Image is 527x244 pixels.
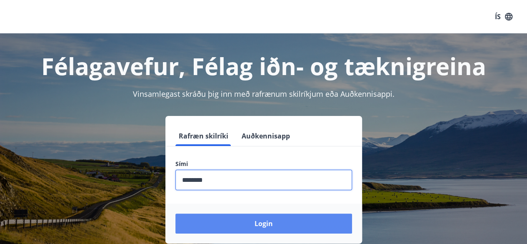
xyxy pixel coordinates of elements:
h1: Félagavefur, Félag iðn- og tæknigreina [10,50,517,82]
button: Auðkennisapp [238,126,293,146]
button: Login [175,214,352,234]
button: ÍS [490,9,517,24]
label: Sími [175,160,352,168]
span: Vinsamlegast skráðu þig inn með rafrænum skilríkjum eða Auðkennisappi. [133,89,395,99]
button: Rafræn skilríki [175,126,232,146]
